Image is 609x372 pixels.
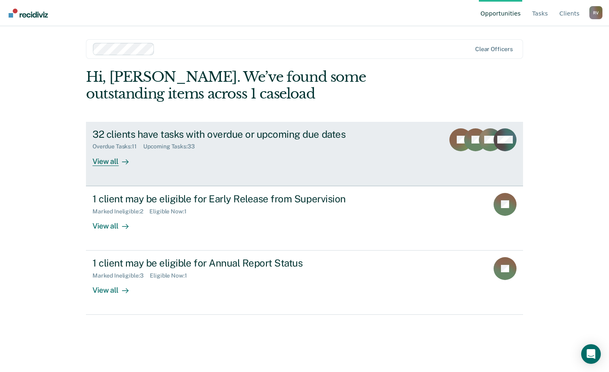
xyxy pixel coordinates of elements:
div: View all [92,150,138,166]
img: Recidiviz [9,9,48,18]
button: Profile dropdown button [589,6,602,19]
a: 1 client may be eligible for Early Release from SupervisionMarked Ineligible:2Eligible Now:1View all [86,186,523,251]
div: 1 client may be eligible for Annual Report Status [92,257,380,269]
div: Overdue Tasks : 11 [92,143,143,150]
div: Eligible Now : 1 [149,208,193,215]
div: 1 client may be eligible for Early Release from Supervision [92,193,380,205]
div: Eligible Now : 1 [150,272,193,279]
div: Marked Ineligible : 2 [92,208,149,215]
div: Upcoming Tasks : 33 [143,143,201,150]
div: Open Intercom Messenger [581,344,601,364]
div: View all [92,279,138,295]
div: Clear officers [475,46,513,53]
div: Marked Ineligible : 3 [92,272,150,279]
div: R V [589,6,602,19]
div: View all [92,215,138,231]
a: 1 client may be eligible for Annual Report StatusMarked Ineligible:3Eligible Now:1View all [86,251,523,315]
div: Hi, [PERSON_NAME]. We’ve found some outstanding items across 1 caseload [86,69,435,102]
a: 32 clients have tasks with overdue or upcoming due datesOverdue Tasks:11Upcoming Tasks:33View all [86,122,523,186]
div: 32 clients have tasks with overdue or upcoming due dates [92,128,380,140]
